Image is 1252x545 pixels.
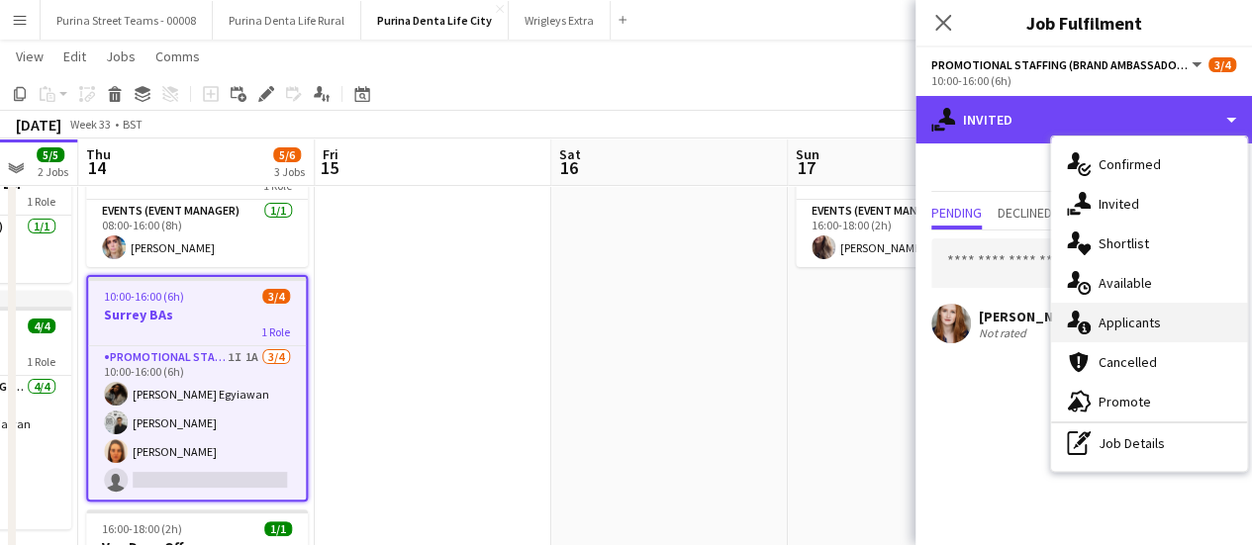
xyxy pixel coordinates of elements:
[65,117,115,132] span: Week 33
[155,47,200,65] span: Comms
[931,57,1204,72] button: Promotional Staffing (Brand Ambassadors)
[102,521,182,536] span: 16:00-18:00 (2h)
[796,200,1017,267] app-card-role: Events (Event Manager)1/116:00-18:00 (2h)[PERSON_NAME]
[262,289,290,304] span: 3/4
[264,521,292,536] span: 1/1
[88,346,306,500] app-card-role: Promotional Staffing (Brand Ambassadors)1I1A3/410:00-16:00 (6h)[PERSON_NAME] Egyiawan[PERSON_NAME...
[104,289,184,304] span: 10:00-16:00 (6h)
[213,1,361,40] button: Purina Denta Life Rural
[274,164,305,179] div: 3 Jobs
[931,57,1189,72] span: Promotional Staffing (Brand Ambassadors)
[38,164,68,179] div: 2 Jobs
[28,318,55,333] span: 4/4
[361,1,509,40] button: Purina Denta Life City
[106,47,136,65] span: Jobs
[41,1,213,40] button: Purina Street Teams - 00008
[88,306,306,323] h3: Surrey BAs
[509,1,611,40] button: Wrigleys Extra
[998,206,1052,220] span: Declined
[559,145,581,163] span: Sat
[915,96,1252,143] div: Invited
[261,324,290,339] span: 1 Role
[86,275,308,501] app-job-card: 10:00-16:00 (6h)3/4Surrey BAs1 RolePromotional Staffing (Brand Ambassadors)1I1A3/410:00-16:00 (6h...
[83,156,111,179] span: 14
[86,200,308,267] app-card-role: Events (Event Manager)1/108:00-16:00 (8h)[PERSON_NAME]
[556,156,581,179] span: 16
[147,44,208,69] a: Comms
[796,131,1017,267] app-job-card: 16:00-18:00 (2h)1/1Van Collection1 RoleEvents (Event Manager)1/116:00-18:00 (2h)[PERSON_NAME]
[1051,342,1247,382] div: Cancelled
[320,156,338,179] span: 15
[27,194,55,209] span: 1 Role
[1051,423,1247,463] div: Job Details
[86,145,111,163] span: Thu
[796,145,819,163] span: Sun
[123,117,143,132] div: BST
[16,115,61,135] div: [DATE]
[1051,263,1247,303] div: Available
[1051,382,1247,421] div: Promote
[1051,224,1247,263] div: Shortlist
[86,131,308,267] app-job-card: 08:00-16:00 (8h)1/1Surrey Street Team EM1 RoleEvents (Event Manager)1/108:00-16:00 (8h)[PERSON_NAME]
[793,156,819,179] span: 17
[1051,184,1247,224] div: Invited
[323,145,338,163] span: Fri
[979,308,1084,325] div: [PERSON_NAME]
[8,44,51,69] a: View
[273,147,301,162] span: 5/6
[1051,303,1247,342] div: Applicants
[931,206,982,220] span: Pending
[98,44,144,69] a: Jobs
[63,47,86,65] span: Edit
[37,147,64,162] span: 5/5
[915,10,1252,36] h3: Job Fulfilment
[55,44,94,69] a: Edit
[1051,144,1247,184] div: Confirmed
[979,325,1030,340] div: Not rated
[16,47,44,65] span: View
[27,354,55,369] span: 1 Role
[931,73,1236,88] div: 10:00-16:00 (6h)
[1208,57,1236,72] span: 3/4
